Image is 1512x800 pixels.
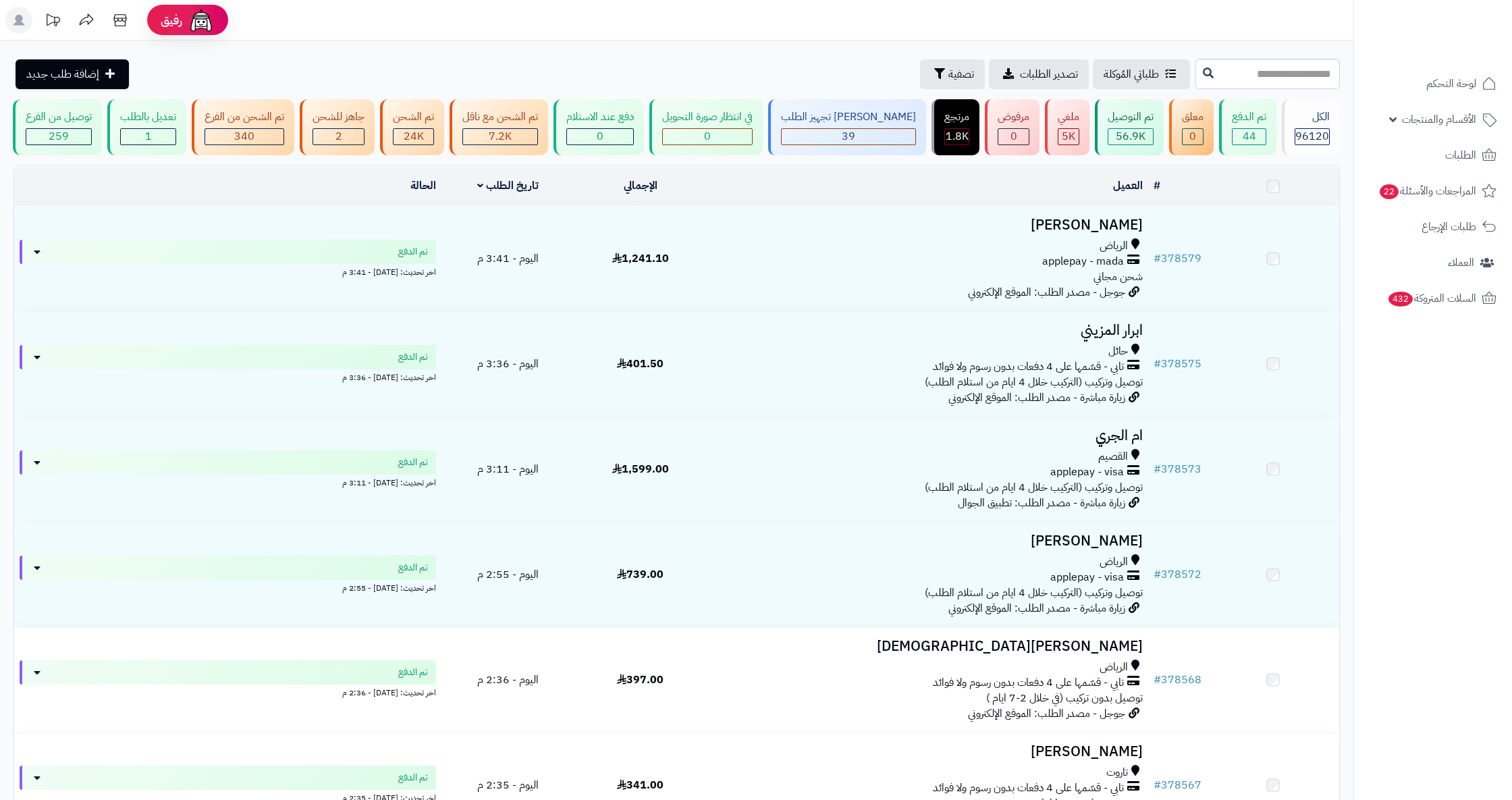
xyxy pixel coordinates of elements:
h3: ابرار المزيني [712,323,1143,338]
div: 340 [205,129,283,144]
span: تم الدفع [398,666,428,679]
span: تصدير الطلبات [1020,66,1078,82]
span: # [1154,566,1161,583]
div: تم الشحن مع ناقل [462,109,538,125]
img: logo-2.png [1420,10,1499,38]
div: 4993 [1058,129,1079,144]
span: اليوم - 2:35 م [477,777,539,793]
span: 7.2K [489,128,512,144]
div: 2 [313,129,364,144]
span: القصيم [1098,449,1128,464]
a: الإجمالي [624,178,657,194]
span: 432 [1388,292,1413,306]
a: طلبات الإرجاع [1362,211,1504,243]
span: إضافة طلب جديد [26,66,99,82]
div: 0 [1183,129,1203,144]
span: 340 [234,128,254,144]
span: تصفية [948,66,974,82]
span: تم الدفع [398,771,428,784]
span: تم الدفع [398,561,428,575]
div: اخر تحديث: [DATE] - 3:36 م [20,369,436,383]
span: 0 [704,128,711,144]
h3: ام الجري [712,428,1143,444]
span: 2 [335,128,342,144]
a: #378567 [1154,777,1201,793]
h3: [PERSON_NAME][DEMOGRAPHIC_DATA] [712,639,1143,654]
span: زيارة مباشرة - مصدر الطلب: الموقع الإلكتروني [948,600,1125,616]
span: الرياض [1100,238,1128,254]
a: مرتجع 1.8K [929,99,982,155]
div: توصيل من الفرع [26,109,92,125]
a: تعديل بالطلب 1 [105,99,189,155]
span: جوجل - مصدر الطلب: الموقع الإلكتروني [968,284,1125,300]
div: 259 [26,129,91,144]
span: العملاء [1448,253,1474,272]
span: 1 [145,128,152,144]
div: 0 [663,129,752,144]
a: تم الشحن من الفرع 340 [189,99,297,155]
a: تم الشحن مع ناقل 7.2K [447,99,551,155]
a: تم الشحن 24K [377,99,447,155]
span: تم الدفع [398,245,428,259]
span: # [1154,672,1161,688]
span: تم الدفع [398,350,428,364]
div: اخر تحديث: [DATE] - 2:36 م [20,685,436,699]
span: السلات المتروكة [1387,289,1476,308]
span: 39 [842,128,855,144]
div: 0 [567,129,633,144]
a: #378568 [1154,672,1201,688]
a: تاريخ الطلب [477,178,539,194]
h3: [PERSON_NAME] [712,744,1143,759]
div: ملغي [1058,109,1079,125]
img: ai-face.png [188,7,215,34]
div: 7222 [463,129,537,144]
span: # [1154,777,1161,793]
span: شحن مجاني [1093,269,1143,285]
span: الطلبات [1445,146,1476,165]
span: applepay - visa [1050,570,1124,585]
div: مرفوض [998,109,1029,125]
span: طلبات الإرجاع [1422,217,1476,236]
span: 22 [1380,184,1399,199]
span: # [1154,356,1161,372]
a: المراجعات والأسئلة22 [1362,175,1504,207]
span: توصيل بدون تركيب (في خلال 2-7 ايام ) [986,690,1143,706]
span: المراجعات والأسئلة [1378,182,1476,201]
span: اليوم - 2:55 م [477,566,539,583]
span: لوحة التحكم [1426,74,1476,93]
span: 0 [1010,128,1017,144]
a: الحالة [410,178,436,194]
span: 1,599.00 [612,461,669,477]
span: اليوم - 3:41 م [477,250,539,267]
div: تم الشحن من الفرع [205,109,284,125]
a: تحديثات المنصة [36,7,70,37]
span: رفيق [161,12,182,28]
span: تابي - قسّمها على 4 دفعات بدون رسوم ولا فوائد [933,359,1124,375]
span: 401.50 [617,356,664,372]
div: معلق [1182,109,1204,125]
div: [PERSON_NAME] تجهيز الطلب [781,109,916,125]
span: # [1154,461,1161,477]
div: اخر تحديث: [DATE] - 3:41 م [20,264,436,278]
a: العميل [1113,178,1143,194]
span: applepay - mada [1042,254,1124,269]
a: معلق 0 [1166,99,1216,155]
a: السلات المتروكة432 [1362,282,1504,315]
a: #378575 [1154,356,1201,372]
span: 397.00 [617,672,664,688]
span: توصيل وتركيب (التركيب خلال 4 ايام من استلام الطلب) [925,585,1143,601]
span: 1,241.10 [612,250,669,267]
span: زيارة مباشرة - مصدر الطلب: الموقع الإلكتروني [948,390,1125,406]
span: 56.9K [1116,128,1145,144]
div: 1 [121,129,175,144]
span: الرياض [1100,554,1128,570]
a: تم الدفع 44 [1216,99,1279,155]
div: دفع عند الاستلام [566,109,634,125]
span: الأقسام والمنتجات [1402,110,1476,129]
span: توصيل وتركيب (التركيب خلال 4 ايام من استلام الطلب) [925,374,1143,390]
div: جاهز للشحن [313,109,364,125]
a: تم التوصيل 56.9K [1092,99,1166,155]
span: تابي - قسّمها على 4 دفعات بدون رسوم ولا فوائد [933,780,1124,796]
div: 24024 [394,129,433,144]
h3: [PERSON_NAME] [712,217,1143,233]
